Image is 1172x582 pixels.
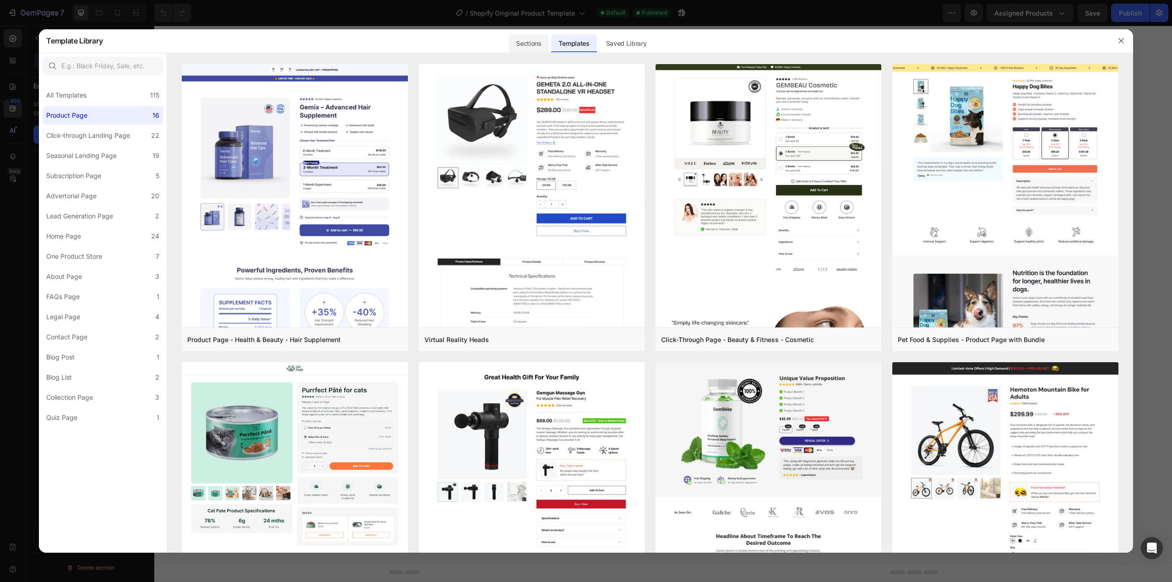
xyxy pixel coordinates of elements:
[46,150,117,161] div: Seasonal Landing Page
[151,190,159,201] div: 20
[456,86,577,97] span: Shopify section: product-recommendations
[157,352,159,363] div: 1
[482,198,530,208] div: Generate layout
[155,332,159,343] div: 2
[551,34,597,53] div: Templates
[46,211,113,222] div: Lead Generation Page
[155,372,159,383] div: 2
[487,178,531,187] span: Add section
[187,334,341,345] div: Product Page - Health & Beauty - Hair Supplement
[46,372,72,383] div: Blog List
[465,38,567,49] span: Shopify section: product-information
[481,210,530,218] span: from URL or image
[156,170,159,181] div: 5
[46,311,80,322] div: Legal Page
[155,311,159,322] div: 4
[46,130,130,141] div: Click-through Landing Page
[43,57,163,75] input: E.g.: Black Friday, Sale, etc.
[155,271,159,282] div: 3
[46,90,87,101] div: All Templates
[474,135,558,146] span: Shopify section: collection-list
[549,198,605,208] div: Add blank section
[599,34,654,53] div: Saved Library
[46,231,81,242] div: Home Page
[157,291,159,302] div: 1
[46,291,80,302] div: FAQs Page
[410,198,466,208] div: Choose templates
[543,210,611,218] span: then drag & drop elements
[151,231,159,242] div: 24
[661,334,814,345] div: Click-Through Page - Beauty & Fitness - Cosmetic
[424,334,489,345] div: Virtual Reality Heads
[509,34,548,53] div: Sections
[46,29,103,53] h2: Template Library
[46,352,75,363] div: Blog Post
[46,332,87,343] div: Contact Page
[46,412,77,423] div: Quiz Page
[157,412,159,423] div: 1
[46,190,97,201] div: Advertorial Page
[155,392,159,403] div: 3
[46,251,102,262] div: One Product Store
[1141,537,1163,559] div: Open Intercom Messenger
[150,90,159,101] div: 115
[151,130,159,141] div: 22
[406,210,469,218] span: inspired by CRO experts
[665,24,765,32] div: Shopify section: product-information
[46,170,101,181] div: Subscription Page
[46,392,93,403] div: Collection Page
[156,251,159,262] div: 7
[46,110,87,121] div: Product Page
[152,150,159,161] div: 19
[898,334,1045,345] div: Pet Food & Supplies - Product Page with Bundle
[46,271,82,282] div: About Page
[155,211,159,222] div: 2
[152,110,159,121] div: 16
